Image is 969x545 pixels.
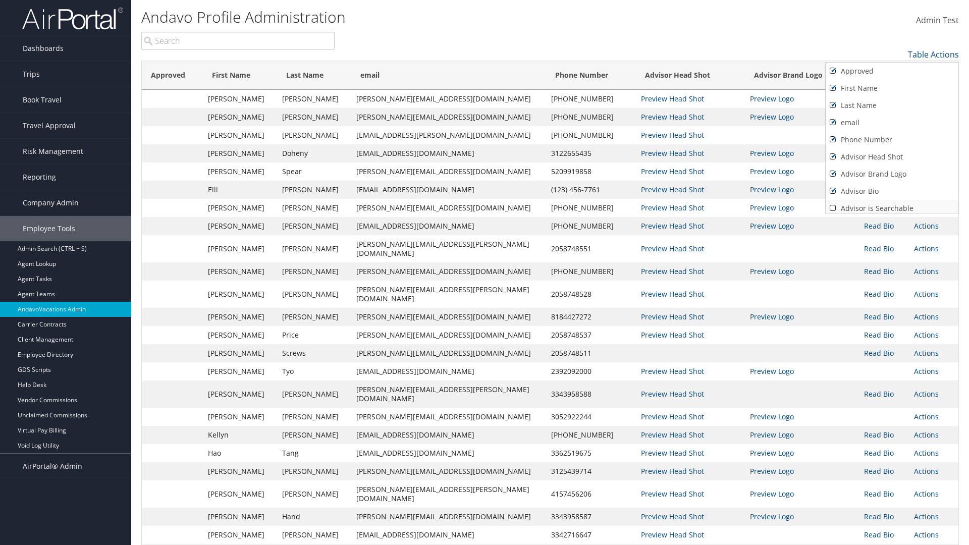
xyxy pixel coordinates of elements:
a: email [826,114,958,131]
span: Reporting [23,165,56,190]
a: Approved [826,63,958,80]
span: Company Admin [23,190,79,215]
span: Travel Approval [23,113,76,138]
a: Advisor Bio [826,183,958,200]
span: Trips [23,62,40,87]
img: airportal-logo.png [22,7,123,30]
a: First Name [826,80,958,97]
a: Phone Number [826,131,958,148]
span: Risk Management [23,139,83,164]
span: Book Travel [23,87,62,113]
a: Advisor is Searchable [826,200,958,217]
a: Advisor Brand Logo [826,166,958,183]
span: Dashboards [23,36,64,61]
a: Last Name [826,97,958,114]
a: Advisor Head Shot [826,148,958,166]
span: Employee Tools [23,216,75,241]
span: AirPortal® Admin [23,454,82,479]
